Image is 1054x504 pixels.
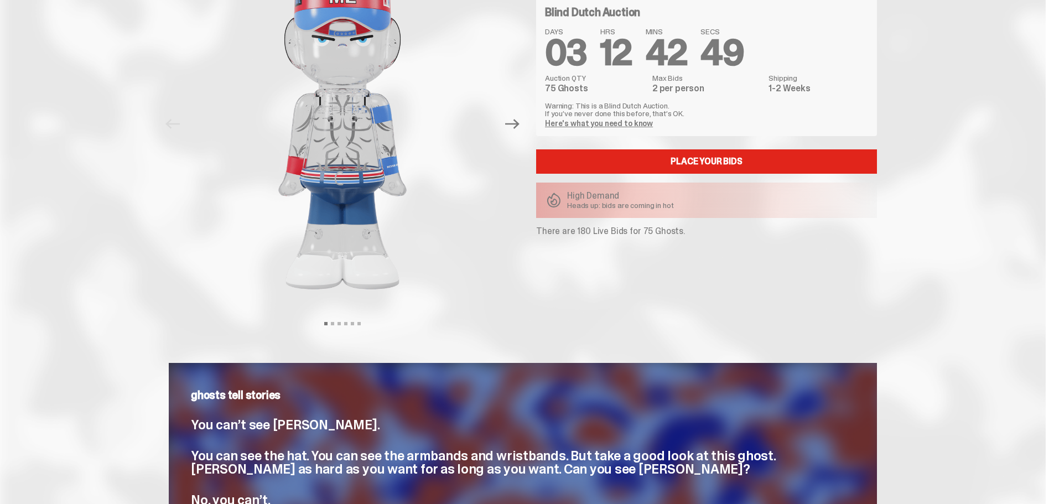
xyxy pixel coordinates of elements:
button: View slide 5 [351,322,354,325]
span: You can’t see [PERSON_NAME]. [191,416,380,433]
button: View slide 2 [331,322,334,325]
dt: Max Bids [652,74,762,82]
button: View slide 6 [357,322,361,325]
span: 12 [600,30,632,76]
span: MINS [646,28,688,35]
dt: Shipping [769,74,868,82]
a: Place your Bids [536,149,877,174]
span: 03 [545,30,587,76]
p: Heads up: bids are coming in hot [567,201,674,209]
span: DAYS [545,28,587,35]
dt: Auction QTY [545,74,646,82]
h4: Blind Dutch Auction [545,7,640,18]
dd: 75 Ghosts [545,84,646,93]
dd: 2 per person [652,84,762,93]
button: View slide 1 [324,322,328,325]
span: You can see the hat. You can see the armbands and wristbands. But take a good look at this ghost.... [191,447,776,477]
a: Here's what you need to know [545,118,653,128]
p: Warning: This is a Blind Dutch Auction. If you’ve never done this before, that’s OK. [545,102,868,117]
span: SECS [700,28,744,35]
span: HRS [600,28,632,35]
p: ghosts tell stories [191,389,855,401]
span: 42 [646,30,688,76]
button: View slide 3 [338,322,341,325]
button: Next [500,112,525,136]
dd: 1-2 Weeks [769,84,868,93]
span: 49 [700,30,744,76]
p: There are 180 Live Bids for 75 Ghosts. [536,227,877,236]
button: View slide 4 [344,322,347,325]
p: High Demand [567,191,674,200]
